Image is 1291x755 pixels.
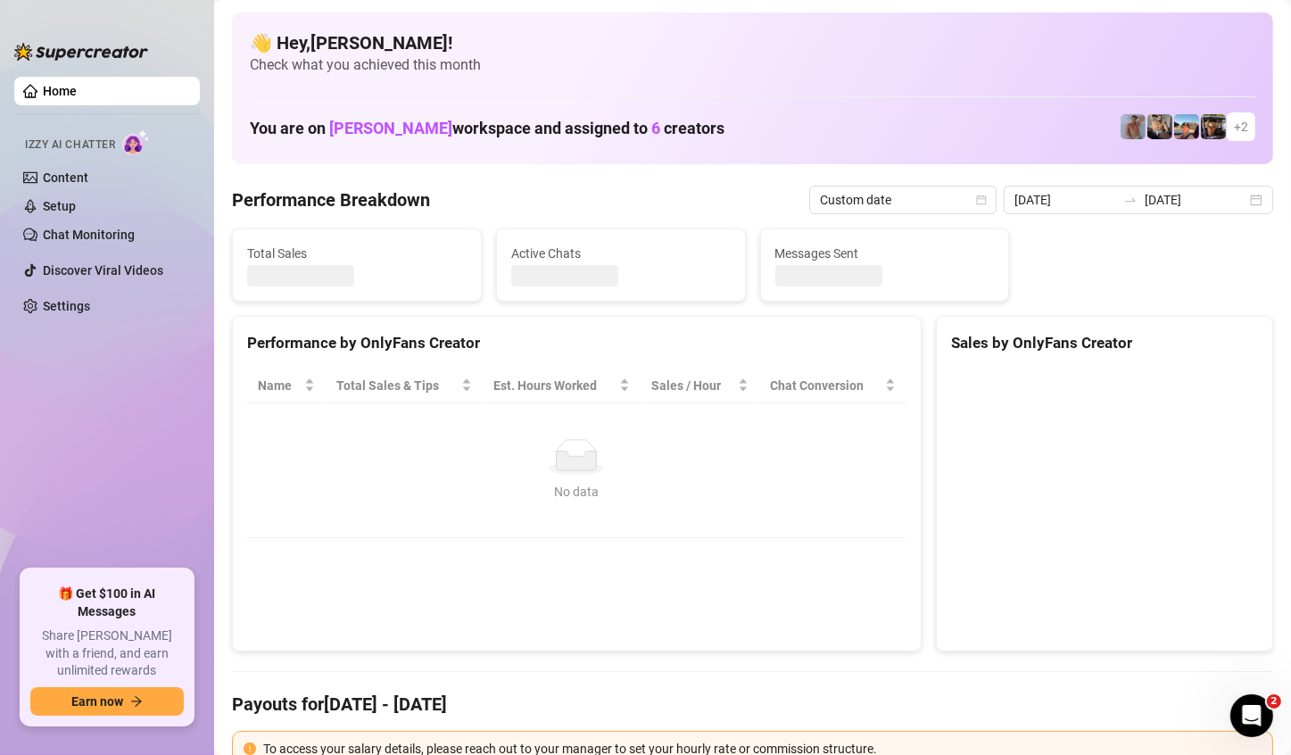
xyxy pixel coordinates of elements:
[232,187,430,212] h4: Performance Breakdown
[1267,694,1281,709] span: 2
[651,376,735,395] span: Sales / Hour
[651,119,660,137] span: 6
[1147,114,1172,139] img: George
[759,369,906,403] th: Chat Conversion
[326,369,483,403] th: Total Sales & Tips
[250,30,1255,55] h4: 👋 Hey, [PERSON_NAME] !
[820,187,986,213] span: Custom date
[258,376,301,395] span: Name
[770,376,881,395] span: Chat Conversion
[951,331,1258,355] div: Sales by OnlyFans Creator
[250,55,1255,75] span: Check what you achieved this month
[25,137,115,153] span: Izzy AI Chatter
[1230,694,1273,737] iframe: Intercom live chat
[336,376,458,395] span: Total Sales & Tips
[247,331,906,355] div: Performance by OnlyFans Creator
[14,43,148,61] img: logo-BBDzfeDw.svg
[1121,114,1146,139] img: Joey
[43,199,76,213] a: Setup
[43,299,90,313] a: Settings
[247,244,467,263] span: Total Sales
[71,694,123,709] span: Earn now
[493,376,616,395] div: Est. Hours Worked
[30,585,184,620] span: 🎁 Get $100 in AI Messages
[976,195,987,205] span: calendar
[43,170,88,185] a: Content
[250,119,724,138] h1: You are on workspace and assigned to creators
[122,129,150,155] img: AI Chatter
[1014,190,1116,210] input: Start date
[30,627,184,680] span: Share [PERSON_NAME] with a friend, and earn unlimited rewards
[232,692,1273,717] h4: Payouts for [DATE] - [DATE]
[247,369,326,403] th: Name
[329,119,452,137] span: [PERSON_NAME]
[641,369,760,403] th: Sales / Hour
[1174,114,1199,139] img: Zach
[30,687,184,716] button: Earn nowarrow-right
[265,482,889,502] div: No data
[511,244,731,263] span: Active Chats
[43,84,77,98] a: Home
[1145,190,1246,210] input: End date
[775,244,995,263] span: Messages Sent
[130,695,143,708] span: arrow-right
[1201,114,1226,139] img: Nathan
[43,263,163,278] a: Discover Viral Videos
[1234,117,1248,137] span: + 2
[244,743,256,755] span: exclamation-circle
[43,228,135,242] a: Chat Monitoring
[1123,193,1138,207] span: swap-right
[1123,193,1138,207] span: to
